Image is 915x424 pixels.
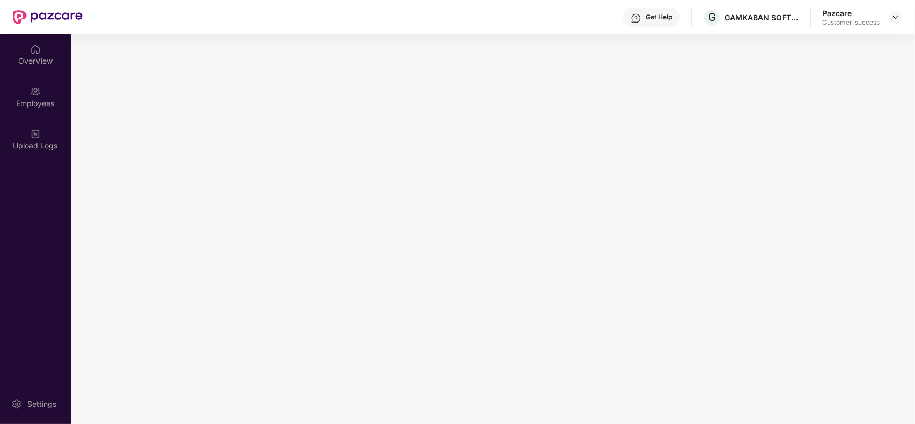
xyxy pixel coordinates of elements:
[30,86,41,97] img: svg+xml;base64,PHN2ZyBpZD0iRW1wbG95ZWVzIiB4bWxucz0iaHR0cDovL3d3dy53My5vcmcvMjAwMC9zdmciIHdpZHRoPS...
[631,13,641,24] img: svg+xml;base64,PHN2ZyBpZD0iSGVscC0zMngzMiIgeG1sbnM9Imh0dHA6Ly93d3cudzMub3JnLzIwMDAvc3ZnIiB3aWR0aD...
[30,44,41,55] img: svg+xml;base64,PHN2ZyBpZD0iSG9tZSIgeG1sbnM9Imh0dHA6Ly93d3cudzMub3JnLzIwMDAvc3ZnIiB3aWR0aD0iMjAiIG...
[646,13,672,21] div: Get Help
[13,10,83,24] img: New Pazcare Logo
[11,399,22,410] img: svg+xml;base64,PHN2ZyBpZD0iU2V0dGluZy0yMHgyMCIgeG1sbnM9Imh0dHA6Ly93d3cudzMub3JnLzIwMDAvc3ZnIiB3aW...
[24,399,60,410] div: Settings
[30,129,41,139] img: svg+xml;base64,PHN2ZyBpZD0iVXBsb2FkX0xvZ3MiIGRhdGEtbmFtZT0iVXBsb2FkIExvZ3MiIHhtbG5zPSJodHRwOi8vd3...
[725,12,800,23] div: GAMKABAN SOFTWARE PRIVATE LIMITED
[822,18,880,27] div: Customer_success
[708,11,716,24] span: G
[891,13,900,21] img: svg+xml;base64,PHN2ZyBpZD0iRHJvcGRvd24tMzJ4MzIiIHhtbG5zPSJodHRwOi8vd3d3LnczLm9yZy8yMDAwL3N2ZyIgd2...
[822,8,880,18] div: Pazcare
